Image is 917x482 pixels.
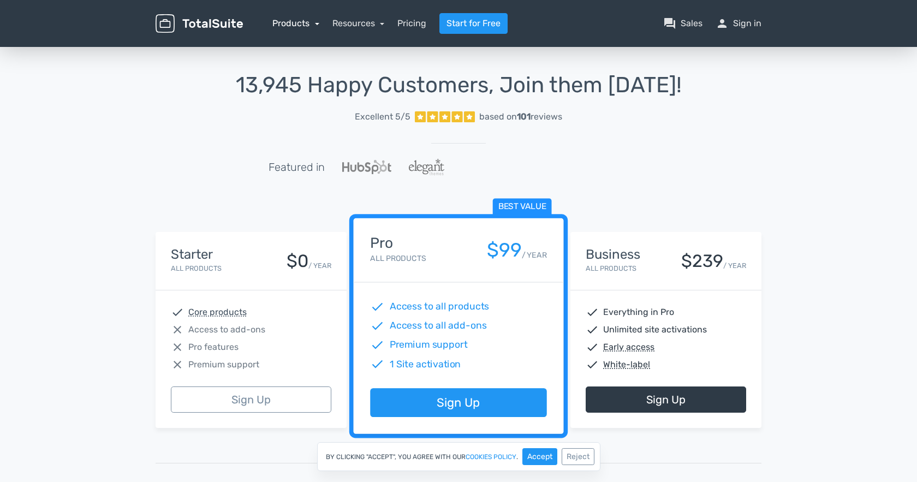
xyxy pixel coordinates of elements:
[390,319,487,333] span: Access to all add-ons
[479,110,562,123] div: based on reviews
[370,338,384,352] span: check
[370,319,384,333] span: check
[370,254,426,263] small: All Products
[586,264,636,272] small: All Products
[156,73,761,97] h1: 13,945 Happy Customers, Join them [DATE]!
[716,17,729,30] span: person
[663,17,676,30] span: question_answer
[156,14,243,33] img: TotalSuite for WordPress
[188,341,239,354] span: Pro features
[188,306,247,319] abbr: Core products
[171,247,222,261] h4: Starter
[355,110,410,123] span: Excellent 5/5
[317,442,600,471] div: By clicking "Accept", you agree with our .
[390,338,468,352] span: Premium support
[370,357,384,371] span: check
[663,17,702,30] a: question_answerSales
[409,159,444,175] img: ElegantThemes
[156,106,761,128] a: Excellent 5/5 based on101reviews
[287,252,308,271] div: $0
[723,260,746,271] small: / YEAR
[586,341,599,354] span: check
[586,247,640,261] h4: Business
[171,264,222,272] small: All Products
[586,358,599,371] span: check
[517,111,531,122] strong: 101
[370,300,384,314] span: check
[332,18,385,28] a: Resources
[370,235,426,251] h4: Pro
[493,199,552,216] span: Best value
[522,249,547,261] small: / YEAR
[586,306,599,319] span: check
[603,341,654,354] abbr: Early access
[603,358,650,371] abbr: White-label
[487,240,522,261] div: $99
[171,386,331,413] a: Sign Up
[716,17,761,30] a: personSign in
[390,357,461,371] span: 1 Site activation
[586,323,599,336] span: check
[390,300,490,314] span: Access to all products
[466,454,516,460] a: cookies policy
[522,448,557,465] button: Accept
[188,323,265,336] span: Access to add-ons
[171,358,184,371] span: close
[342,160,391,174] img: Hubspot
[603,323,707,336] span: Unlimited site activations
[603,306,674,319] span: Everything in Pro
[171,323,184,336] span: close
[272,18,319,28] a: Products
[681,252,723,271] div: $239
[269,161,325,173] h5: Featured in
[171,306,184,319] span: check
[397,17,426,30] a: Pricing
[188,358,259,371] span: Premium support
[586,386,746,413] a: Sign Up
[439,13,508,34] a: Start for Free
[171,341,184,354] span: close
[370,389,546,418] a: Sign Up
[308,260,331,271] small: / YEAR
[562,448,594,465] button: Reject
